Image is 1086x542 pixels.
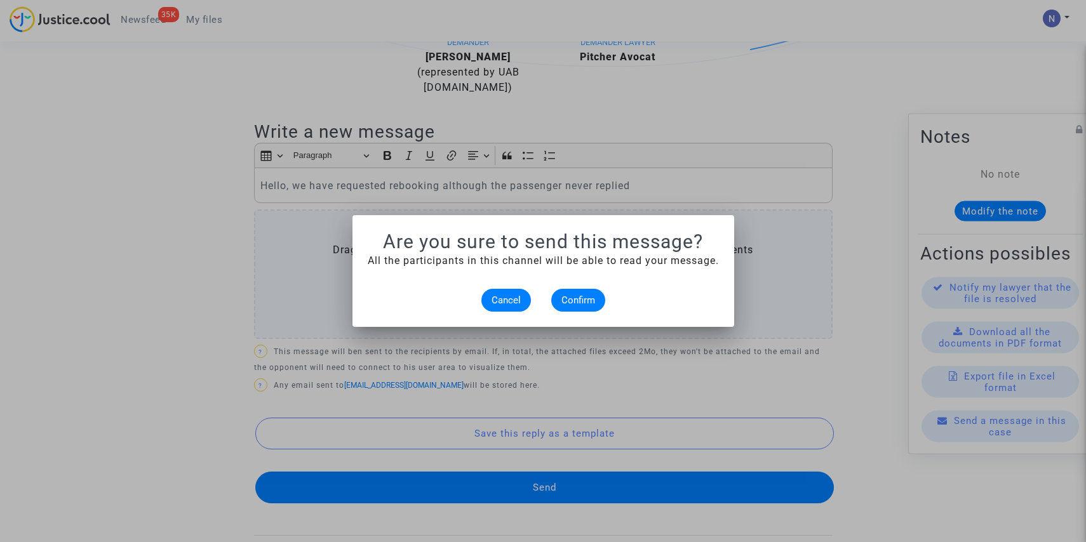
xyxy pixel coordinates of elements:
[551,289,605,312] button: Confirm
[368,254,719,267] span: All the participants in this channel will be able to read your message.
[492,294,521,306] span: Cancel
[368,230,719,253] h1: Are you sure to send this message?
[481,289,531,312] button: Cancel
[561,294,595,306] span: Confirm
